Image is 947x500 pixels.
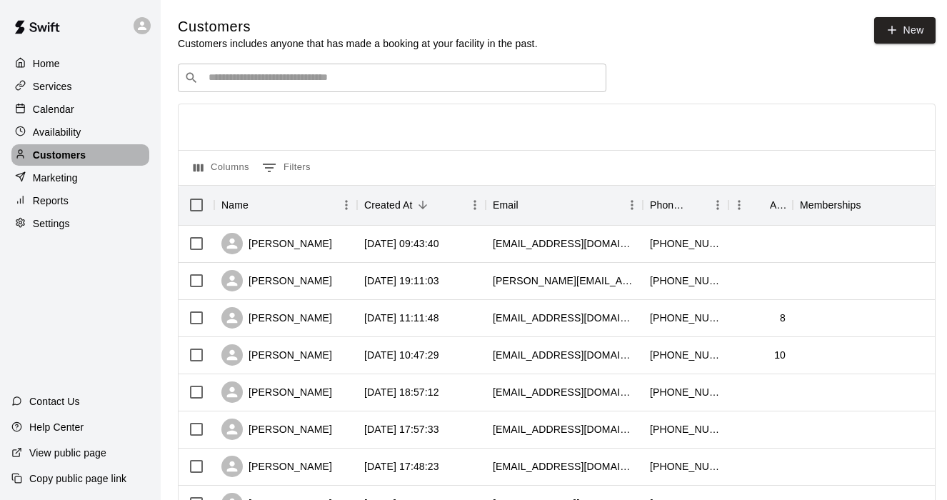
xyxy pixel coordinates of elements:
[364,348,439,362] div: 2025-09-09 10:47:29
[221,456,332,477] div: [PERSON_NAME]
[221,270,332,291] div: [PERSON_NAME]
[493,348,636,362] div: paulmnovak@gmail.com
[11,99,149,120] a: Calendar
[650,274,721,288] div: +17083418744
[190,156,253,179] button: Select columns
[33,79,72,94] p: Services
[29,420,84,434] p: Help Center
[364,459,439,474] div: 2025-09-08 17:48:23
[33,171,78,185] p: Marketing
[650,422,721,436] div: +16302227550
[687,195,707,215] button: Sort
[364,385,439,399] div: 2025-09-08 18:57:12
[486,185,643,225] div: Email
[221,381,332,403] div: [PERSON_NAME]
[621,194,643,216] button: Menu
[774,348,786,362] div: 10
[464,194,486,216] button: Menu
[221,185,249,225] div: Name
[221,344,332,366] div: [PERSON_NAME]
[11,190,149,211] a: Reports
[214,185,357,225] div: Name
[364,185,413,225] div: Created At
[493,185,518,225] div: Email
[728,194,750,216] button: Menu
[643,185,728,225] div: Phone Number
[11,167,149,189] a: Marketing
[493,236,636,251] div: aelaurenzo@gmail.com
[364,311,439,325] div: 2025-09-09 11:11:48
[357,185,486,225] div: Created At
[33,216,70,231] p: Settings
[650,311,721,325] div: +17088371590
[493,385,636,399] div: tcigrand@comcast.net
[33,56,60,71] p: Home
[336,194,357,216] button: Menu
[221,419,332,440] div: [PERSON_NAME]
[874,17,936,44] a: New
[11,213,149,234] a: Settings
[750,195,770,215] button: Sort
[650,236,721,251] div: +16302768863
[29,471,126,486] p: Copy public page link
[364,236,439,251] div: 2025-09-10 09:43:40
[650,459,721,474] div: +16302050667
[518,195,538,215] button: Sort
[493,459,636,474] div: 29ruge@gmail.com
[650,385,721,399] div: +17082048921
[861,195,881,215] button: Sort
[11,76,149,97] a: Services
[178,36,538,51] p: Customers includes anyone that has made a booking at your facility in the past.
[650,348,721,362] div: +17734058149
[178,64,606,92] div: Search customers by name or email
[493,422,636,436] div: bethbarstatis@yahoo.com
[29,446,106,460] p: View public page
[11,53,149,74] a: Home
[364,422,439,436] div: 2025-09-08 17:57:33
[493,311,636,325] div: ericareisch@gmail.com
[33,125,81,139] p: Availability
[413,195,433,215] button: Sort
[780,311,786,325] div: 8
[221,307,332,329] div: [PERSON_NAME]
[33,102,74,116] p: Calendar
[221,233,332,254] div: [PERSON_NAME]
[493,274,636,288] div: kasey.diete@gmail.com
[800,185,861,225] div: Memberships
[11,144,149,166] a: Customers
[249,195,269,215] button: Sort
[707,194,728,216] button: Menu
[259,156,314,179] button: Show filters
[33,148,86,162] p: Customers
[650,185,687,225] div: Phone Number
[178,17,538,36] h5: Customers
[728,185,793,225] div: Age
[364,274,439,288] div: 2025-09-09 19:11:03
[770,185,786,225] div: Age
[11,121,149,143] a: Availability
[29,394,80,409] p: Contact Us
[33,194,69,208] p: Reports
